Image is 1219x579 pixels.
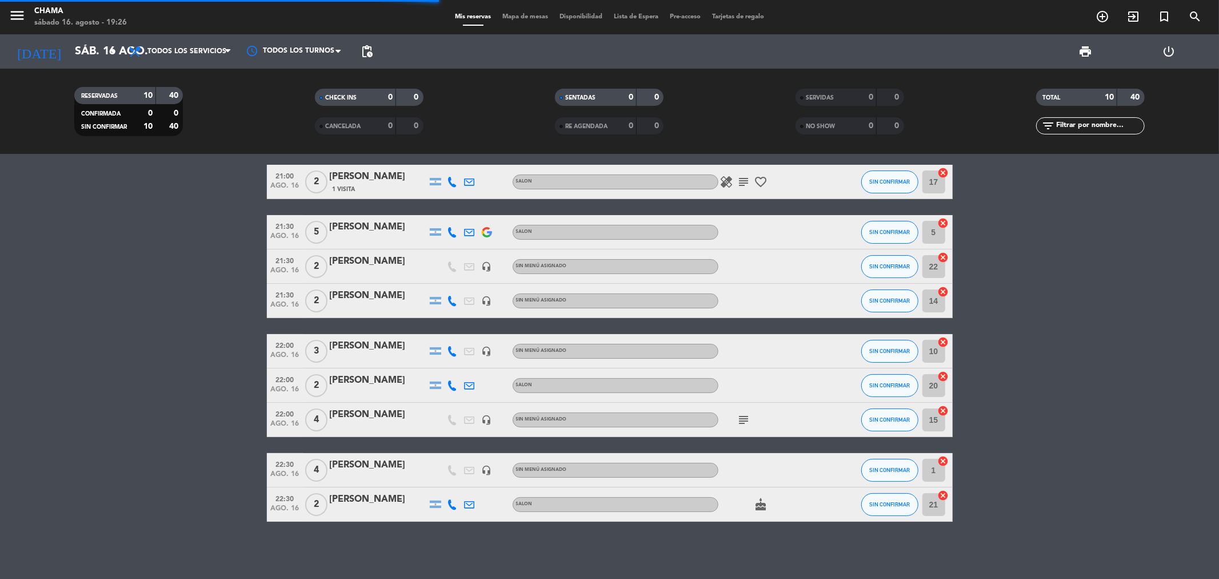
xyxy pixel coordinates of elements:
[148,109,153,117] strong: 0
[305,374,327,397] span: 2
[516,383,533,387] span: SALON
[271,182,299,195] span: ago. 16
[482,227,492,237] img: google-logo.png
[1162,45,1176,58] i: power_settings_new
[861,170,918,193] button: SIN CONFIRMAR
[869,179,910,185] span: SIN CONFIRMAR
[706,14,770,20] span: Tarjetas de regalo
[861,374,918,397] button: SIN CONFIRMAR
[869,93,873,101] strong: 0
[482,465,492,475] i: headset_mic
[305,493,327,516] span: 2
[869,348,910,354] span: SIN CONFIRMAR
[895,122,902,130] strong: 0
[1130,93,1142,101] strong: 40
[737,175,751,189] i: subject
[271,253,299,267] span: 21:30
[629,93,633,101] strong: 0
[565,124,607,129] span: RE AGENDADA
[1126,10,1140,23] i: exit_to_app
[1079,45,1093,58] span: print
[516,264,567,268] span: Sin menú asignado
[869,467,910,473] span: SIN CONFIRMAR
[414,93,421,101] strong: 0
[271,351,299,364] span: ago. 16
[143,122,153,130] strong: 10
[330,169,427,184] div: [PERSON_NAME]
[516,502,533,506] span: SALON
[516,298,567,303] span: Sin menú asignado
[516,467,567,472] span: Sin menú asignado
[869,501,910,507] span: SIN CONFIRMAR
[869,382,910,388] span: SIN CONFIRMAR
[938,167,949,179] i: cancel
[869,122,873,130] strong: 0
[271,420,299,433] span: ago. 16
[869,263,910,269] span: SIN CONFIRMAR
[516,179,533,184] span: SALON
[806,95,834,101] span: SERVIDAS
[629,122,633,130] strong: 0
[174,109,181,117] strong: 0
[330,254,427,269] div: [PERSON_NAME]
[1127,34,1210,69] div: LOG OUT
[720,175,734,189] i: healing
[654,122,661,130] strong: 0
[169,122,181,130] strong: 40
[330,458,427,473] div: [PERSON_NAME]
[271,301,299,314] span: ago. 16
[271,505,299,518] span: ago. 16
[482,296,492,306] i: headset_mic
[271,470,299,483] span: ago. 16
[1105,93,1114,101] strong: 10
[895,93,902,101] strong: 0
[9,39,69,64] i: [DATE]
[330,220,427,235] div: [PERSON_NAME]
[938,371,949,382] i: cancel
[34,6,127,17] div: CHAMA
[1096,10,1109,23] i: add_circle_outline
[754,498,768,511] i: cake
[330,339,427,354] div: [PERSON_NAME]
[305,340,327,363] span: 3
[938,455,949,467] i: cancel
[861,459,918,482] button: SIN CONFIRMAR
[106,45,120,58] i: arrow_drop_down
[1157,10,1171,23] i: turned_in_not
[516,229,533,234] span: SALON
[516,417,567,422] span: Sin menú asignado
[271,407,299,420] span: 22:00
[938,490,949,501] i: cancel
[565,95,595,101] span: SENTADAS
[861,289,918,312] button: SIN CONFIRMAR
[1042,119,1056,133] i: filter_list
[664,14,706,20] span: Pre-acceso
[1188,10,1202,23] i: search
[388,122,393,130] strong: 0
[271,338,299,351] span: 22:00
[333,185,355,194] span: 1 Visita
[81,111,121,117] span: CONFIRMADA
[81,93,118,99] span: RESERVADAS
[938,217,949,229] i: cancel
[271,491,299,505] span: 22:30
[271,386,299,399] span: ago. 16
[305,170,327,193] span: 2
[1056,120,1144,132] input: Filtrar por nombre...
[861,340,918,363] button: SIN CONFIRMAR
[938,252,949,263] i: cancel
[482,261,492,272] i: headset_mic
[305,255,327,278] span: 2
[305,221,327,244] span: 5
[482,415,492,425] i: headset_mic
[654,93,661,101] strong: 0
[608,14,664,20] span: Lista de Espera
[861,493,918,516] button: SIN CONFIRMAR
[34,17,127,29] div: sábado 16. agosto - 19:26
[271,267,299,280] span: ago. 16
[861,409,918,431] button: SIN CONFIRMAR
[271,288,299,301] span: 21:30
[330,492,427,507] div: [PERSON_NAME]
[325,95,357,101] span: CHECK INS
[1043,95,1061,101] span: TOTAL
